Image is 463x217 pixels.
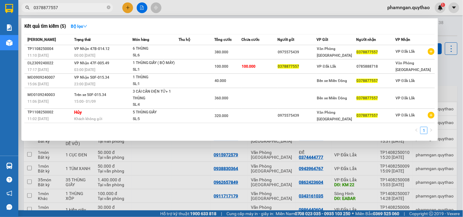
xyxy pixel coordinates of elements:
span: 40.000 [215,79,226,83]
span: CR : [5,33,14,39]
div: 5 THÙNG GIẤY [133,109,179,116]
div: MĐ0109240003 [27,92,72,98]
div: SL: 5 [133,116,179,123]
span: Người gửi [277,37,294,42]
li: Next Page [428,127,435,134]
span: right [429,128,433,132]
div: 6 THÙNG [133,45,179,52]
span: 03:00 [DATE] [74,68,95,72]
div: 0785888718 [356,63,395,70]
span: SL [86,42,95,51]
li: 1 [420,127,428,134]
span: left [415,128,418,132]
div: 0346188033 [71,20,114,28]
a: 1 [421,127,427,134]
span: VP Nhận 47F-005.49 [74,61,109,65]
img: warehouse-icon [6,163,13,169]
div: ĐL2309240022 [27,60,72,66]
div: 100.000 [5,32,68,39]
span: VP Đắk Lắk [396,49,415,54]
span: Văn Phòng [GEOGRAPHIC_DATA] [317,110,352,121]
span: Người nhận [356,37,376,42]
img: logo-vxr [5,4,13,13]
div: SL: 1 [133,66,179,73]
span: VP Đắk Lắk [396,113,415,117]
span: plus-circle [428,48,435,55]
div: Văn Phòng [GEOGRAPHIC_DATA] [5,5,67,20]
span: 100.000 [242,64,256,69]
h3: Kết quả tìm kiếm ( 5 ) [24,23,66,30]
strong: Bộ lọc [71,24,87,29]
div: 0347049779 [5,20,67,28]
span: 17:17 [DATE] [27,68,49,72]
span: VP Nhận 50F-015.34 [74,75,109,80]
span: Khách không gửi [74,117,102,121]
span: 0378877557 [356,50,378,54]
span: VP Nhận [396,37,411,42]
span: [PERSON_NAME] [27,37,56,42]
span: VP Gửi [317,37,328,42]
span: Văn Phòng [GEOGRAPHIC_DATA] [317,47,352,58]
div: Tên hàng: 1 THÙNG XỐP ( : 1 ) [5,43,114,51]
div: 1 THÙNG GIẤY ( BỘ MÁY) [133,60,179,66]
span: Bến xe Miền Đông [317,96,347,100]
span: close-circle [107,5,110,11]
span: question-circle [6,177,12,183]
div: 0975575439 [278,49,316,55]
span: VP Đắk Lắk [317,64,336,69]
span: Gửi: [5,6,15,12]
div: SL: 4 [133,101,179,108]
img: warehouse-icon [6,40,13,46]
div: 1 THÙNG [133,74,179,81]
span: 0378877557 [356,96,378,100]
span: 11:06 [DATE] [27,99,49,104]
span: 11:02 [DATE] [27,117,49,121]
span: Trạng thái [74,37,91,42]
div: TP1108250004 [27,46,72,52]
span: Chưa cước [242,37,260,42]
span: close-circle [107,5,110,9]
span: 0378877557 [278,64,299,69]
span: 23:00 [DATE] [74,82,95,86]
div: SL: 6 [133,52,179,59]
span: Văn Phòng [GEOGRAPHIC_DATA] [396,61,431,72]
img: solution-icon [6,24,13,31]
span: VP Đắk Lắk [396,79,415,83]
strong: Hủy [74,110,82,115]
span: VP Đắk Lắk [396,96,415,100]
div: SL: 1 [133,81,179,87]
span: 0378877557 [356,113,378,118]
span: 360.000 [215,96,229,100]
span: VP Nhận 47B-014.12 [74,47,110,51]
button: Bộ lọcdown [66,21,92,31]
button: right [428,127,435,134]
span: 15:06 [DATE] [27,82,49,86]
li: Previous Page [413,127,420,134]
span: 00:00 [DATE] [74,53,95,58]
span: 11:10 [DATE] [27,53,49,58]
span: Thu hộ [179,37,190,42]
div: VP Đắk Lắk [71,5,114,20]
span: 0378877557 [356,79,378,83]
span: Tổng cước [215,37,232,42]
span: 320.000 [215,114,229,118]
span: down [83,24,87,28]
button: left [413,127,420,134]
span: Món hàng [132,37,149,42]
span: message [6,204,12,210]
div: MĐ0909240007 [27,74,72,81]
span: search [25,5,30,10]
div: 3 CÁI CÂN ĐIỆN TỬ+ 1 THÙNG [133,88,179,101]
div: TP1108250002 [27,109,72,116]
span: 15:00 - 01/09 [74,99,96,104]
input: Tìm tên, số ĐT hoặc mã đơn [34,4,106,11]
span: Trên xe 50F-015.34 [74,93,106,97]
span: 100.000 [215,64,229,69]
span: 380.000 [215,50,229,54]
span: plus-circle [428,112,435,119]
div: 0975575439 [278,112,316,119]
span: Nhận: [71,6,86,12]
span: notification [6,190,12,196]
span: Bến xe Miền Đông [317,79,347,83]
